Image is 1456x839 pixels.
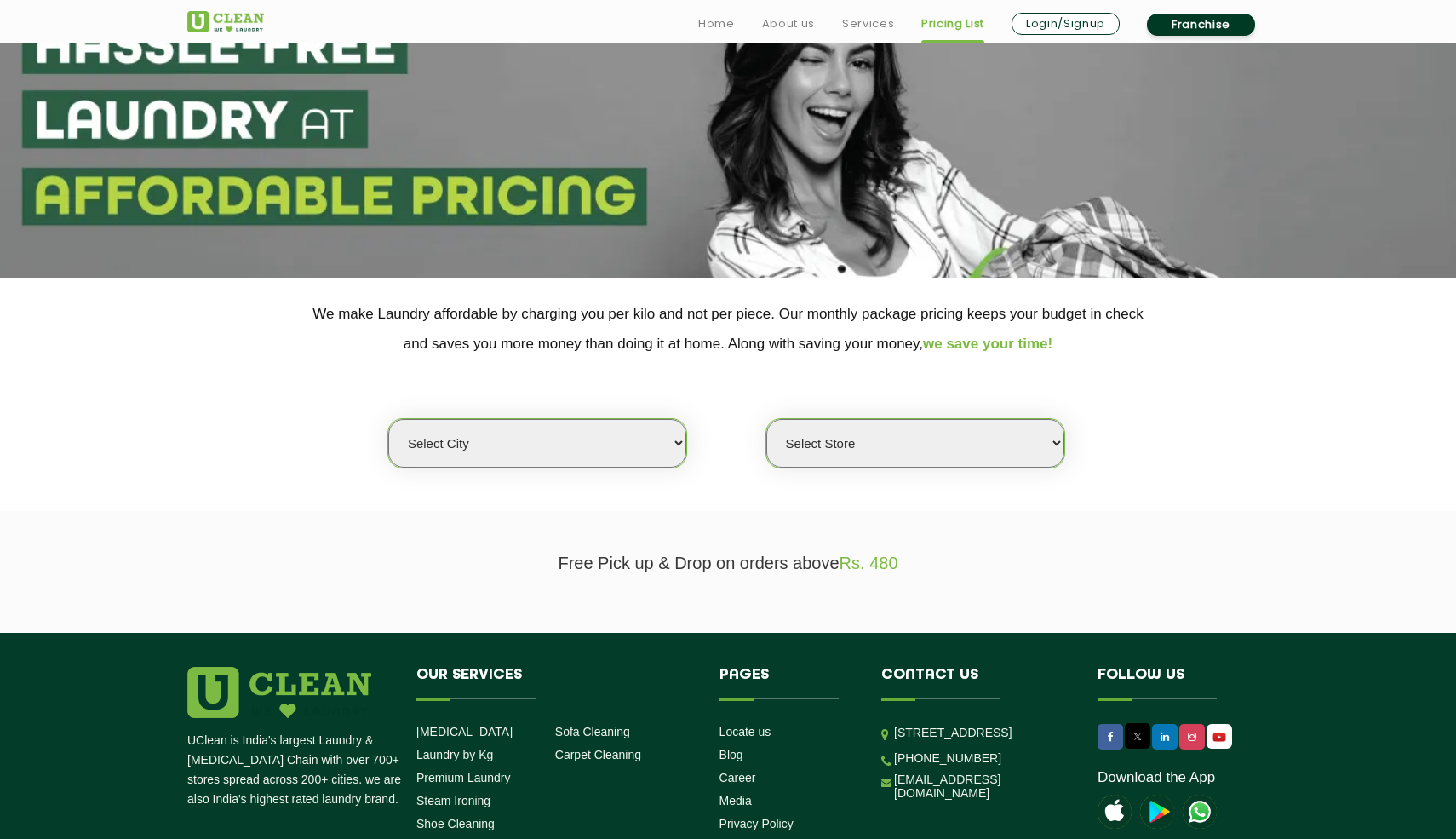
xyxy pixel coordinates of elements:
img: UClean Laundry and Dry Cleaning [1208,728,1230,746]
a: [EMAIL_ADDRESS][DOMAIN_NAME] [894,773,1072,800]
a: Download the App [1098,769,1215,786]
a: Career [719,771,756,784]
h4: Pages [719,667,857,699]
a: Blog [719,748,743,761]
a: Login/Signup [1012,13,1120,35]
h4: Our Services [416,667,694,699]
a: Media [719,794,752,807]
a: Home [698,14,735,34]
img: logo.png [187,667,371,718]
a: About us [762,14,815,34]
a: [MEDICAL_DATA] [416,725,513,738]
a: Carpet Cleaning [555,748,641,761]
p: We make Laundry affordable by charging you per kilo and not per piece. Our monthly package pricin... [187,299,1269,359]
img: playstoreicon.png [1140,795,1174,829]
h4: Follow us [1098,667,1247,699]
a: Shoe Cleaning [416,817,495,830]
a: [PHONE_NUMBER] [894,751,1001,765]
p: Free Pick up & Drop on orders above [187,554,1269,573]
img: UClean Laundry and Dry Cleaning [187,11,264,32]
p: [STREET_ADDRESS] [894,723,1072,743]
a: Pricing List [921,14,984,34]
a: Premium Laundry [416,771,511,784]
span: we save your time! [923,336,1052,352]
a: Steam Ironing [416,794,490,807]
p: UClean is India's largest Laundry & [MEDICAL_DATA] Chain with over 700+ stores spread across 200+... [187,731,404,809]
span: Rs. 480 [840,554,898,572]
a: Sofa Cleaning [555,725,630,738]
a: Laundry by Kg [416,748,493,761]
img: apple-icon.png [1098,795,1132,829]
a: Locate us [719,725,771,738]
a: Services [842,14,894,34]
h4: Contact us [881,667,1072,699]
img: UClean Laundry and Dry Cleaning [1183,795,1217,829]
a: Franchise [1147,14,1255,36]
a: Privacy Policy [719,817,794,830]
